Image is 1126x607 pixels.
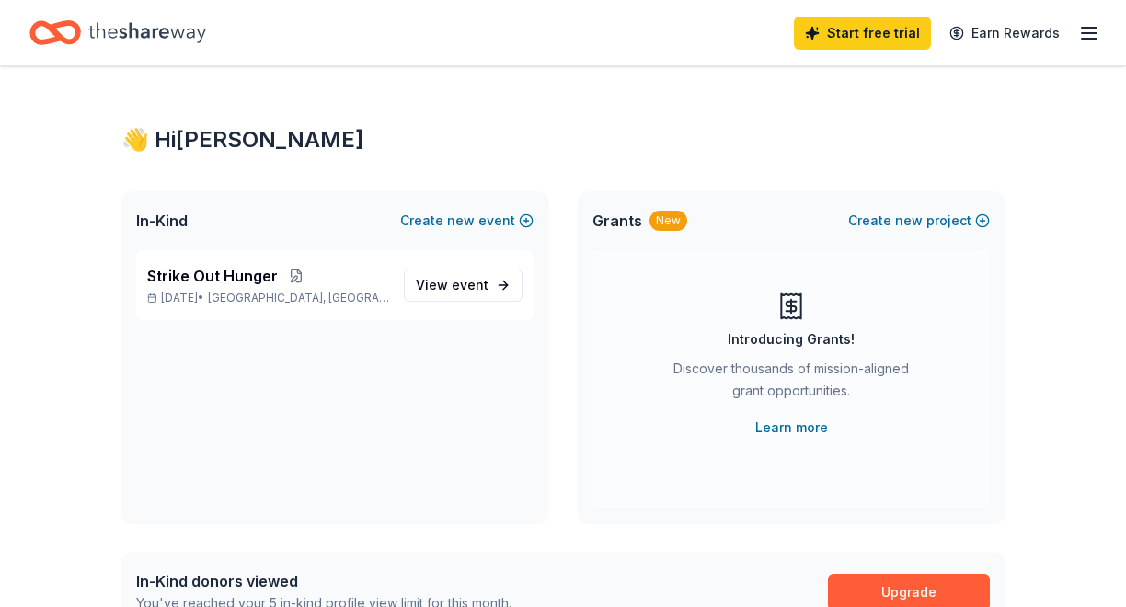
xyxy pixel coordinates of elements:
div: In-Kind donors viewed [136,570,511,592]
div: New [649,211,687,231]
span: Strike Out Hunger [147,265,278,287]
span: new [447,210,475,232]
span: new [895,210,923,232]
div: Discover thousands of mission-aligned grant opportunities. [666,358,916,409]
a: Earn Rewards [938,17,1071,50]
span: View [416,274,488,296]
button: Createnewevent [400,210,534,232]
div: Introducing Grants! [728,328,855,350]
span: [GEOGRAPHIC_DATA], [GEOGRAPHIC_DATA] [208,291,389,305]
a: Start free trial [794,17,931,50]
span: event [452,277,488,292]
a: Home [29,11,206,54]
div: 👋 Hi [PERSON_NAME] [121,125,1005,155]
span: Grants [592,210,642,232]
a: Learn more [755,417,828,439]
a: View event [404,269,523,302]
button: Createnewproject [848,210,990,232]
span: In-Kind [136,210,188,232]
p: [DATE] • [147,291,389,305]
